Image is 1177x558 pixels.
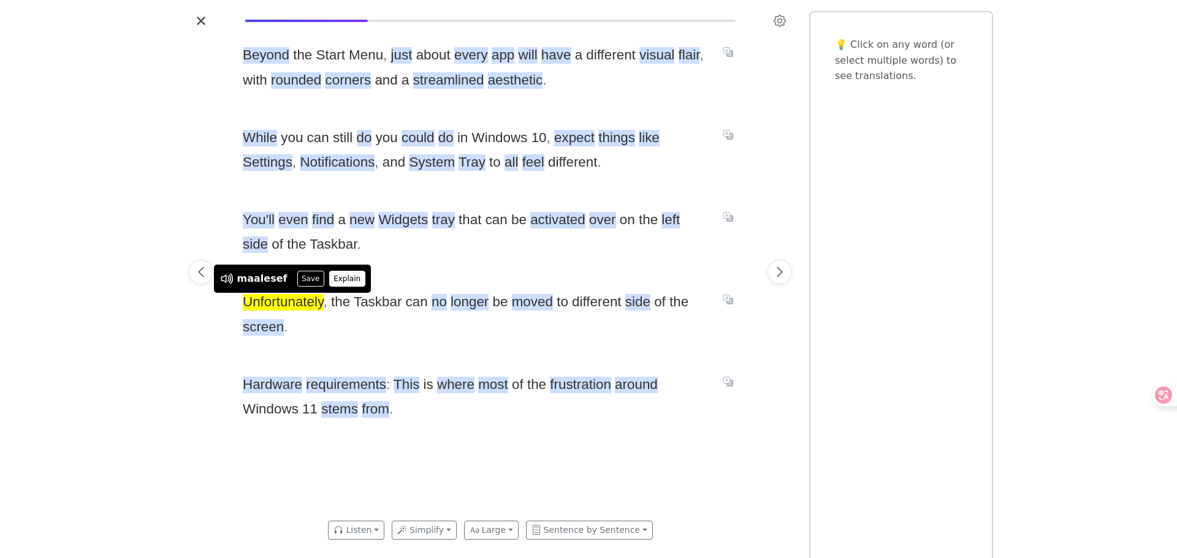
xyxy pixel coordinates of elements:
[378,212,428,228] span: Widgets
[302,401,318,418] span: 11
[493,294,508,311] span: be
[243,130,277,146] span: While
[522,154,544,171] span: feel
[389,401,393,417] span: .
[324,294,327,309] span: ,
[486,212,508,228] span: can
[243,212,275,228] span: You'll
[312,212,334,228] span: find
[718,292,738,306] button: Translate sentence
[297,271,324,287] button: Save
[541,47,571,64] span: have
[189,260,213,284] button: Previous page
[292,154,296,170] span: ,
[557,294,568,311] span: to
[639,47,674,64] span: visual
[459,154,486,171] span: Tray
[354,294,402,311] span: Taskbar
[349,47,383,64] span: Menu
[472,130,528,146] span: Windows
[293,47,312,64] span: the
[554,130,595,146] span: expect
[424,377,433,393] span: is
[699,47,703,62] span: ,
[329,271,365,287] button: Explain
[519,47,538,64] span: will
[615,377,658,393] span: around
[191,11,211,31] button: Close
[718,209,738,224] button: Translate sentence
[835,37,967,84] p: 💡 Click on any word (or select multiple words) to see translations.
[272,236,283,253] span: of
[243,154,292,171] span: Settings
[512,294,553,311] span: moved
[316,47,345,64] span: Start
[287,236,306,253] span: the
[575,47,582,64] span: a
[488,72,543,89] span: aesthetic
[406,294,428,311] span: can
[413,72,484,89] span: streamlined
[457,130,468,146] span: in
[243,47,289,64] span: Beyond
[661,212,680,228] span: left
[512,377,524,393] span: of
[768,260,792,284] button: Next page
[639,130,660,146] span: like
[383,154,405,171] span: and
[530,212,585,228] span: activated
[271,72,321,89] span: rounded
[598,130,635,146] span: things
[526,521,653,540] button: Sentence by Sentence
[300,154,375,171] span: Notifications
[357,236,360,252] span: .
[669,294,688,311] span: the
[325,72,371,89] span: corners
[454,47,488,64] span: every
[281,130,303,146] span: you
[243,377,302,393] span: Hardware
[437,377,474,393] span: where
[243,236,268,253] span: side
[550,377,611,393] span: frustration
[383,47,387,62] span: ,
[243,72,267,89] span: with
[386,377,390,392] span: :
[489,154,501,171] span: to
[402,130,435,146] span: could
[331,294,350,311] span: the
[432,294,447,311] span: no
[459,212,481,228] span: that
[531,130,547,146] span: 10
[409,154,455,171] span: System
[243,401,299,418] span: Windows
[511,212,527,228] span: be
[718,127,738,141] button: Translate sentence
[432,212,455,228] span: tray
[278,212,308,228] span: even
[679,47,700,64] span: flair
[284,319,288,334] span: .
[492,47,514,64] span: app
[589,212,616,228] span: over
[391,47,413,64] span: just
[572,294,622,311] span: different
[402,72,409,89] span: a
[245,20,736,22] div: Reading progress
[527,377,546,393] span: the
[625,294,650,311] span: side
[639,212,658,228] span: the
[310,236,357,253] span: Taskbar
[338,212,345,228] span: a
[654,294,666,311] span: of
[718,45,738,59] button: Translate sentence
[464,521,519,540] button: Large
[243,294,324,311] span: Unfortunately
[357,130,372,146] span: do
[451,294,489,311] span: longer
[770,11,790,31] button: Settings
[505,154,518,171] span: all
[392,521,457,540] button: Simplify
[328,521,384,540] button: Listen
